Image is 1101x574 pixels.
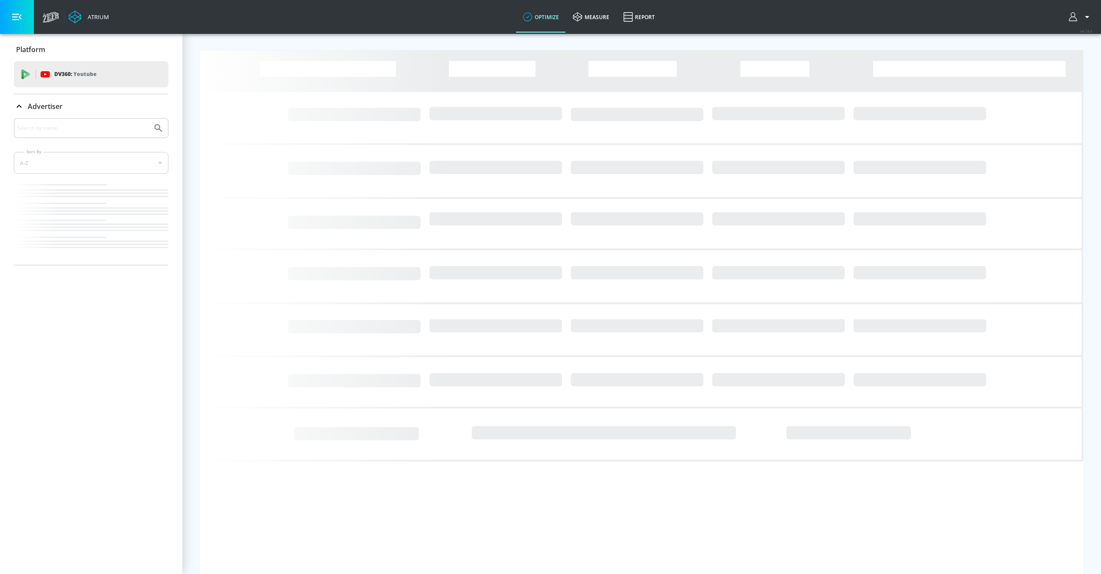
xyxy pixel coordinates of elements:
div: Advertiser [14,118,168,265]
span: v 4.24.0 [1080,29,1092,33]
div: A-Z [14,152,168,174]
a: measure [566,1,616,33]
p: DV360: [54,69,96,79]
nav: list of Advertiser [14,181,168,265]
p: Platform [16,45,45,54]
div: DV360: Youtube [14,61,168,87]
a: optimize [516,1,566,33]
p: Advertiser [28,102,62,111]
input: Search by name [17,122,149,134]
label: Sort By [25,149,43,155]
div: Advertiser [14,94,168,119]
div: Platform [14,37,168,62]
a: Atrium [69,10,109,23]
p: Youtube [73,69,96,79]
div: Atrium [84,13,109,21]
a: Report [616,1,662,33]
